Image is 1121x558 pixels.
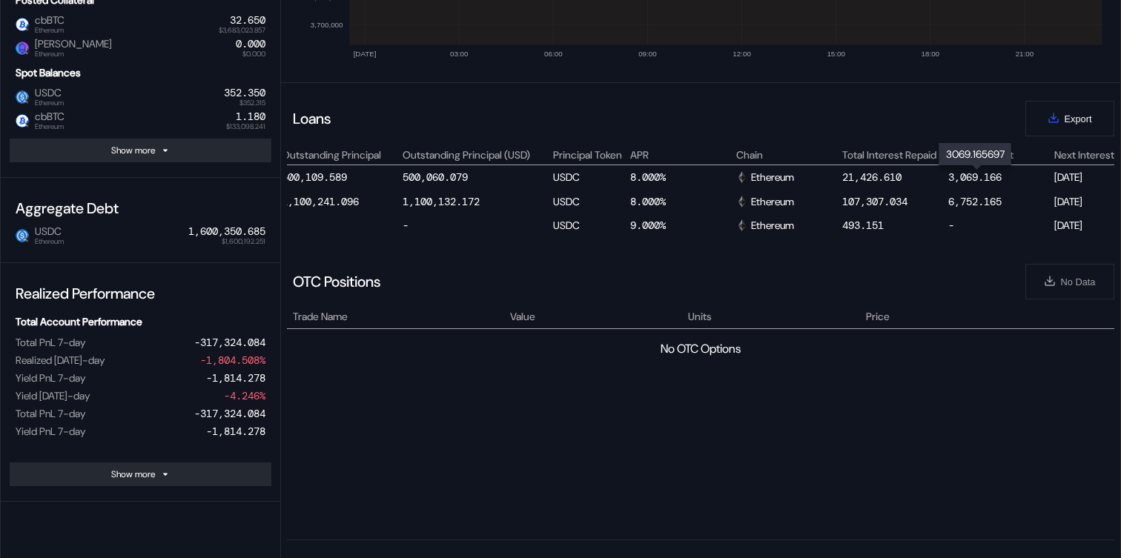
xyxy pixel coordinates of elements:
[24,235,31,242] img: svg+xml,%3c
[842,195,907,208] div: 107,307.034
[948,195,1002,208] div: 6,752.165
[450,50,469,58] text: 03:00
[35,50,112,58] span: Ethereum
[16,114,29,127] img: cbbtc.webp
[29,87,64,106] span: USDC
[16,425,85,438] div: Yield PnL 7-day
[293,309,348,325] span: Trade Name
[630,192,734,210] div: 8.000%
[230,14,265,27] div: 32.650
[35,27,65,34] span: Ethereum
[16,229,29,242] img: usdc.png
[236,110,265,123] div: 1.180
[736,170,794,184] div: Ethereum
[10,139,271,162] button: Show more
[842,170,902,184] div: 21,426.610
[16,90,29,104] img: usdc.png
[29,14,65,33] span: cbBTC
[1065,113,1092,124] span: Export
[224,87,265,99] div: 352.350
[222,238,265,245] span: $1,600,192.251
[24,24,31,31] img: svg+xml,%3c
[544,50,563,58] text: 06:00
[736,148,840,162] div: Chain
[922,50,940,58] text: 18:00
[16,407,85,420] div: Total PnL 7-day
[403,195,480,208] div: 1,100,132.172
[16,18,29,31] img: cbbtc.webp
[16,353,105,367] div: Realized [DATE]-day
[293,109,331,128] div: Loans
[10,309,271,334] div: Total Account Performance
[282,216,400,234] div: -
[226,123,265,130] span: $133,098.241
[553,192,627,210] div: USDC
[24,120,31,127] img: svg+xml,%3c
[194,407,265,420] div: -317,324.084
[630,216,734,234] div: 9.000%
[403,148,551,162] div: Outstanding Principal (USD)
[236,38,265,50] div: 0.000
[842,219,884,232] div: 493.151
[736,171,748,183] img: svg+xml,%3c
[354,50,377,58] text: [DATE]
[630,148,734,162] div: APR
[638,50,657,58] text: 09:00
[219,27,265,34] span: $3,683,023.857
[403,216,551,234] div: -
[111,145,155,156] div: Show more
[239,99,265,107] span: $352.315
[736,219,748,231] img: svg+xml,%3c
[1025,101,1114,136] button: Export
[661,341,741,356] div: No OTC Options
[29,110,65,130] span: cbBTC
[403,170,468,184] div: 500,060.079
[16,371,85,385] div: Yield PnL 7-day
[939,143,1011,165] div: 3069.165697
[827,50,845,58] text: 15:00
[282,195,359,208] div: 1,100,241.096
[16,336,85,349] div: Total PnL 7-day
[29,38,112,57] span: [PERSON_NAME]
[224,389,265,402] div: -4.246%
[553,216,627,234] div: USDC
[29,225,64,245] span: USDC
[35,99,64,107] span: Ethereum
[688,309,712,325] span: Units
[866,309,890,325] span: Price
[736,195,794,208] div: Ethereum
[948,216,1052,234] div: -
[282,148,400,162] div: Outstanding Principal
[282,170,347,184] div: 500,109.589
[553,168,627,186] div: USDC
[10,278,271,309] div: Realized Performance
[24,96,31,104] img: svg+xml,%3c
[242,50,265,58] span: $0.000
[16,41,29,55] img: weETH.png
[630,168,734,186] div: 8.000%
[736,196,748,207] img: svg+xml,%3c
[293,272,380,291] div: OTC Positions
[733,50,751,58] text: 12:00
[842,148,946,162] div: Total Interest Repaid
[736,219,794,232] div: Ethereum
[194,336,265,349] div: -317,324.084
[111,468,155,480] div: Show more
[35,123,65,130] span: Ethereum
[206,371,265,385] div: -1,814.278
[24,47,31,55] img: svg+xml,%3c
[200,353,265,367] div: -1,804.508%
[16,389,90,402] div: Yield [DATE]-day
[10,60,271,85] div: Spot Balances
[206,425,265,438] div: -1,814.278
[10,193,271,224] div: Aggregate Debt
[35,238,64,245] span: Ethereum
[1016,50,1034,58] text: 21:00
[188,225,265,238] div: 1,600,350.685
[510,309,535,325] span: Value
[948,170,1002,184] div: 3,069.166
[10,462,271,486] button: Show more
[553,148,627,162] div: Principal Token
[311,20,343,28] text: 3,700,000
